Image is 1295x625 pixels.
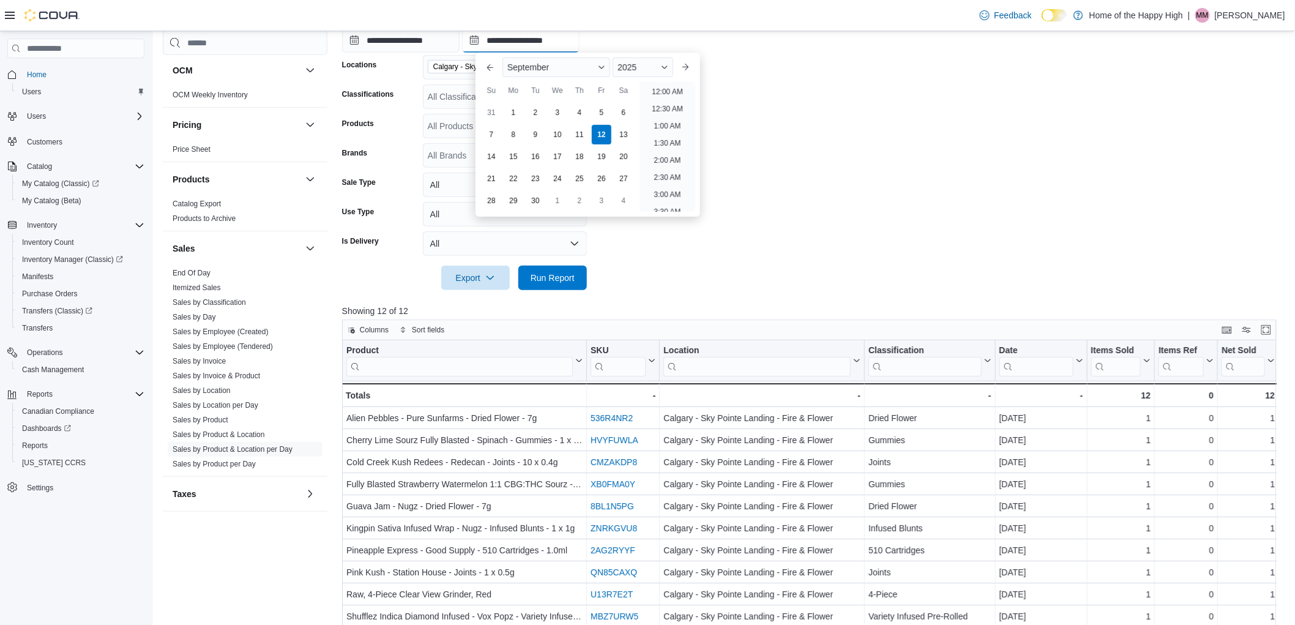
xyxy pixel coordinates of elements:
button: All [423,202,587,226]
div: We [548,81,567,100]
span: Sales by Invoice [173,356,226,366]
div: 1 [1091,411,1151,425]
span: 2025 [618,62,636,72]
div: day-26 [592,169,611,189]
a: Price Sheet [173,145,211,154]
button: Users [22,109,51,124]
button: Users [12,83,149,100]
div: day-3 [548,103,567,122]
span: Calgary - Sky Pointe Landing - Fire & Flower [428,60,544,73]
a: Inventory Count [17,235,79,250]
a: Settings [22,481,58,495]
button: Home [2,65,149,83]
a: OCM Weekly Inventory [173,91,248,99]
div: - [868,388,991,403]
span: Operations [27,348,63,357]
a: MBZ7URW5 [591,612,638,621]
a: Dashboards [12,420,149,437]
span: Users [27,111,46,121]
div: day-3 [592,191,611,211]
input: Press the down key to enter a popover containing a calendar. Press the escape key to close the po... [462,28,580,53]
span: Sort fields [412,325,444,335]
span: Manifests [22,272,53,282]
span: Customers [27,137,62,147]
a: Customers [22,135,67,149]
div: Net Sold [1222,345,1265,357]
div: 12 [1091,388,1151,403]
button: Catalog [22,159,57,174]
div: day-29 [504,191,523,211]
div: 12 [1222,388,1275,403]
span: Customers [22,133,144,149]
div: day-12 [592,125,611,144]
a: Itemized Sales [173,283,221,292]
button: Inventory [2,217,149,234]
span: Sales by Classification [173,298,246,307]
a: My Catalog (Classic) [17,176,104,191]
span: Transfers (Classic) [22,306,92,316]
span: Users [17,84,144,99]
span: Purchase Orders [22,289,78,299]
div: Pricing [163,142,327,162]
div: Items Sold [1091,345,1141,357]
p: Showing 12 of 12 [342,305,1286,317]
span: Dashboards [17,421,144,436]
button: Inventory Count [12,234,149,251]
div: Cherry Lime Sourz Fully Blasted - Spinach - Gummies - 1 x 10mg [346,433,583,447]
a: CMZAKDP8 [591,457,637,467]
button: Sales [173,242,300,255]
a: Sales by Product & Location per Day [173,445,293,454]
div: Mo [504,81,523,100]
div: day-19 [592,147,611,167]
span: Reports [27,389,53,399]
div: Alien Pebbles - Pure Sunfarms - Dried Flower - 7g [346,411,583,425]
a: My Catalog (Beta) [17,193,86,208]
div: day-4 [614,191,633,211]
div: Tu [526,81,545,100]
span: Sales by Product & Location per Day [173,444,293,454]
h3: Products [173,173,210,185]
button: Transfers [12,320,149,337]
div: day-30 [526,191,545,211]
span: Export [449,266,502,290]
a: Sales by Employee (Tendered) [173,342,273,351]
div: Joints [868,455,991,470]
span: Inventory Count [17,235,144,250]
span: Transfers (Classic) [17,304,144,318]
button: Reports [2,386,149,403]
span: Sales by Day [173,312,216,322]
a: 2AG2RYYF [591,545,635,555]
span: Purchase Orders [17,286,144,301]
a: 8BL1N5PG [591,501,634,511]
div: Button. Open the month selector. September is currently selected. [502,58,610,77]
li: 2:30 AM [649,170,686,185]
a: Inventory Manager (Classic) [12,251,149,268]
input: Dark Mode [1042,9,1067,22]
div: day-14 [482,147,501,167]
span: Operations [22,345,144,360]
span: Inventory Manager (Classic) [17,252,144,267]
p: [PERSON_NAME] [1215,8,1285,23]
li: 1:00 AM [649,119,686,133]
label: Products [342,119,374,129]
span: MM [1196,8,1209,23]
div: day-23 [526,169,545,189]
div: day-11 [570,125,589,144]
div: Calgary - Sky Pointe Landing - Fire & Flower [663,433,860,447]
button: Sort fields [395,323,449,337]
div: 1 [1222,455,1275,470]
button: Location [663,345,860,376]
div: Cold Creek Kush Redees - Redecan - Joints - 10 x 0.4g [346,455,583,470]
span: Transfers [22,323,53,333]
div: Product [346,345,573,376]
a: Inventory Manager (Classic) [17,252,128,267]
div: day-1 [548,191,567,211]
a: Cash Management [17,362,89,377]
h3: OCM [173,64,193,77]
span: End Of Day [173,268,211,278]
div: Product [346,345,573,357]
button: Items Ref [1159,345,1214,376]
button: Run Report [518,266,587,290]
div: Date [999,345,1073,357]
